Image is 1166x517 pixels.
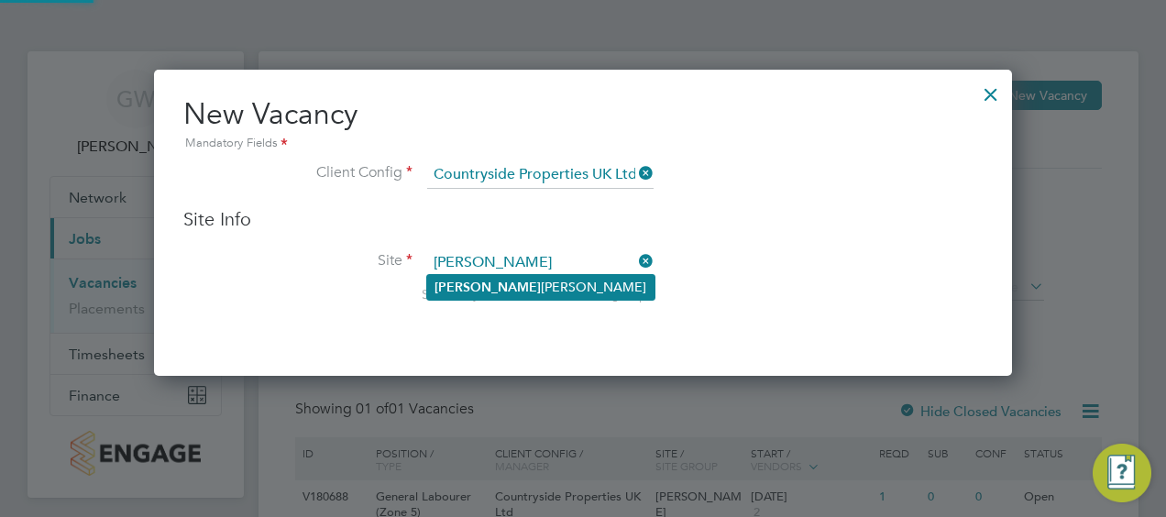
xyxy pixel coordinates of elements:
[183,207,983,231] h3: Site Info
[427,161,654,189] input: Search for...
[427,275,654,300] li: [PERSON_NAME]
[183,163,412,182] label: Client Config
[422,286,647,302] span: Search by site name, address or group
[1093,444,1151,502] button: Engage Resource Center
[427,249,654,277] input: Search for...
[434,280,541,295] b: [PERSON_NAME]
[183,95,983,154] h2: New Vacancy
[183,251,412,270] label: Site
[183,134,983,154] div: Mandatory Fields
